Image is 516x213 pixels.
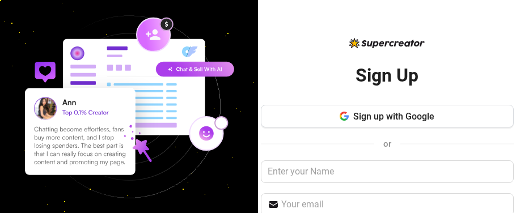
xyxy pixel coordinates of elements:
input: Enter your Name [261,160,514,183]
img: logo-BBDzfeDw.svg [349,38,425,48]
span: Sign up with Google [353,111,434,122]
input: Your email [281,198,507,211]
h2: Sign Up [356,64,418,87]
span: or [383,139,391,149]
button: Sign up with Google [261,105,514,127]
